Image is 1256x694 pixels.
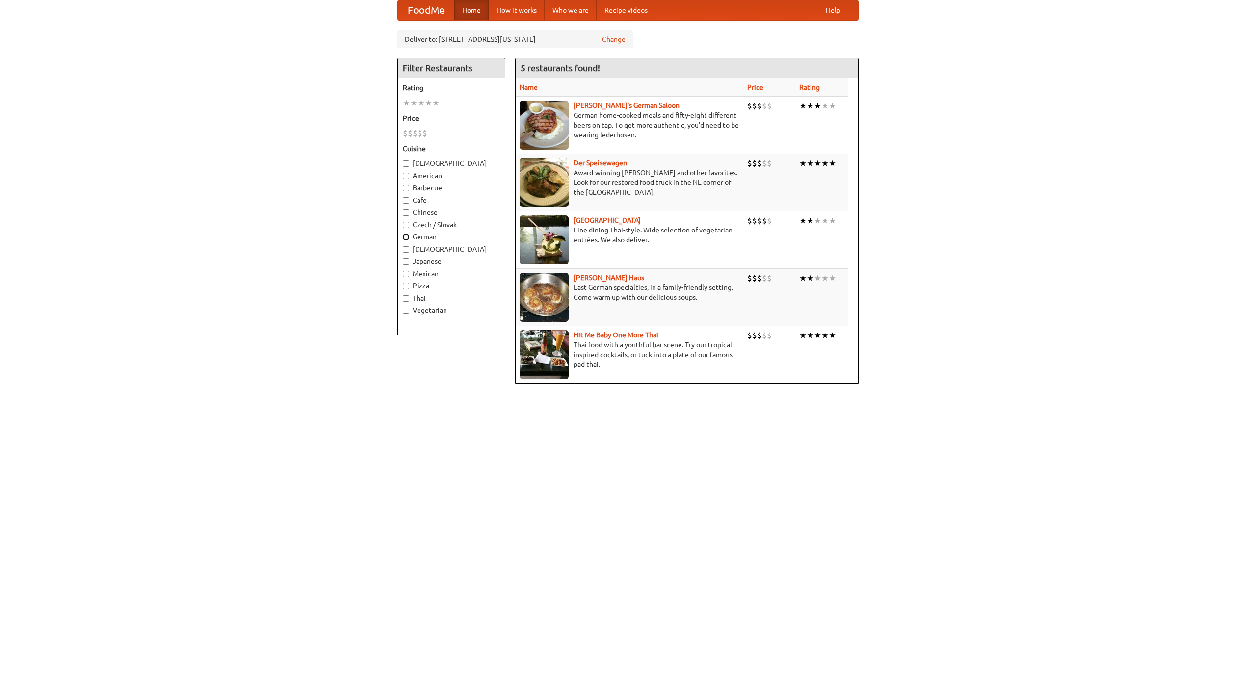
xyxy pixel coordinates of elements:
li: $ [752,101,757,111]
li: ★ [807,330,814,341]
li: ★ [807,273,814,283]
li: $ [757,215,762,226]
li: $ [752,330,757,341]
li: $ [403,128,408,139]
label: Thai [403,293,500,303]
input: Japanese [403,258,409,265]
label: [DEMOGRAPHIC_DATA] [403,158,500,168]
input: German [403,234,409,240]
li: ★ [814,215,821,226]
li: $ [418,128,422,139]
label: German [403,232,500,242]
li: ★ [814,273,821,283]
label: Vegetarian [403,306,500,315]
li: $ [752,158,757,169]
h4: Filter Restaurants [398,58,505,78]
li: ★ [799,215,807,226]
li: $ [757,101,762,111]
a: FoodMe [398,0,454,20]
input: Cafe [403,197,409,204]
li: ★ [799,273,807,283]
li: ★ [829,101,836,111]
li: ★ [821,101,829,111]
li: ★ [807,101,814,111]
a: Who we are [545,0,597,20]
li: $ [408,128,413,139]
a: Der Speisewagen [574,159,627,167]
b: [GEOGRAPHIC_DATA] [574,216,641,224]
label: American [403,171,500,180]
li: $ [413,128,418,139]
li: ★ [821,273,829,283]
input: Chinese [403,209,409,216]
input: Czech / Slovak [403,222,409,228]
li: ★ [829,330,836,341]
input: Thai [403,295,409,302]
li: $ [767,101,772,111]
li: ★ [799,101,807,111]
a: Recipe videos [597,0,655,20]
h5: Price [403,113,500,123]
li: $ [762,273,767,283]
p: East German specialties, in a family-friendly setting. Come warm up with our delicious soups. [520,283,739,302]
input: Pizza [403,283,409,289]
li: ★ [821,330,829,341]
img: esthers.jpg [520,101,569,150]
li: $ [767,215,772,226]
p: Award-winning [PERSON_NAME] and other favorites. Look for our restored food truck in the NE corne... [520,168,739,197]
label: [DEMOGRAPHIC_DATA] [403,244,500,254]
li: ★ [829,273,836,283]
li: $ [767,273,772,283]
li: $ [422,128,427,139]
img: satay.jpg [520,215,569,264]
p: Fine dining Thai-style. Wide selection of vegetarian entrées. We also deliver. [520,225,739,245]
input: Barbecue [403,185,409,191]
li: $ [747,101,752,111]
input: [DEMOGRAPHIC_DATA] [403,246,409,253]
li: $ [747,158,752,169]
img: kohlhaus.jpg [520,273,569,322]
li: ★ [799,158,807,169]
li: $ [762,215,767,226]
label: Cafe [403,195,500,205]
p: Thai food with a youthful bar scene. Try our tropical inspired cocktails, or tuck into a plate of... [520,340,739,369]
ng-pluralize: 5 restaurants found! [521,63,600,73]
img: babythai.jpg [520,330,569,379]
input: [DEMOGRAPHIC_DATA] [403,160,409,167]
input: Mexican [403,271,409,277]
li: $ [757,158,762,169]
li: ★ [425,98,432,108]
input: American [403,173,409,179]
b: Hit Me Baby One More Thai [574,331,658,339]
label: Japanese [403,257,500,266]
li: ★ [829,158,836,169]
li: ★ [807,215,814,226]
p: German home-cooked meals and fifty-eight different beers on tap. To get more authentic, you'd nee... [520,110,739,140]
h5: Rating [403,83,500,93]
a: Help [818,0,848,20]
h5: Cuisine [403,144,500,154]
a: How it works [489,0,545,20]
li: $ [747,273,752,283]
li: ★ [829,215,836,226]
a: [PERSON_NAME] Haus [574,274,644,282]
li: ★ [403,98,410,108]
li: $ [752,215,757,226]
img: speisewagen.jpg [520,158,569,207]
li: $ [767,330,772,341]
label: Czech / Slovak [403,220,500,230]
label: Mexican [403,269,500,279]
b: [PERSON_NAME]'s German Saloon [574,102,680,109]
label: Barbecue [403,183,500,193]
label: Pizza [403,281,500,291]
li: ★ [821,158,829,169]
li: $ [747,215,752,226]
a: Name [520,83,538,91]
li: $ [752,273,757,283]
li: ★ [432,98,440,108]
li: ★ [814,101,821,111]
li: $ [762,101,767,111]
li: $ [757,330,762,341]
li: $ [762,158,767,169]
